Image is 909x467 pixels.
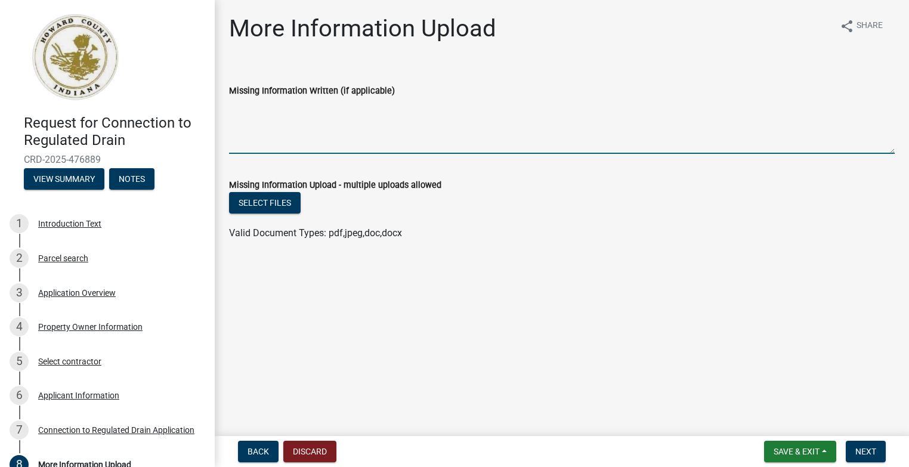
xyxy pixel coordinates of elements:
div: Application Overview [38,289,116,297]
span: Valid Document Types: pdf,jpeg,doc,docx [229,227,402,239]
div: Property Owner Information [38,323,143,331]
h1: More Information Upload [229,14,496,43]
wm-modal-confirm: Notes [109,175,154,184]
i: share [840,19,854,33]
div: 4 [10,317,29,336]
div: 5 [10,352,29,371]
button: Notes [109,168,154,190]
div: 1 [10,214,29,233]
div: 3 [10,283,29,302]
button: Next [846,441,886,462]
label: Missing Information Written (if applicable) [229,87,395,95]
label: Missing Information Upload - multiple uploads allowed [229,181,441,190]
div: Select contractor [38,357,101,366]
div: 2 [10,249,29,268]
img: Howard County, Indiana [24,13,126,102]
span: Share [857,19,883,33]
span: Next [855,447,876,456]
div: 6 [10,386,29,405]
span: Back [248,447,269,456]
div: 7 [10,420,29,440]
h4: Request for Connection to Regulated Drain [24,115,205,149]
div: Connection to Regulated Drain Application [38,426,194,434]
span: CRD-2025-476889 [24,154,191,165]
button: shareShare [830,14,892,38]
wm-modal-confirm: Summary [24,175,104,184]
div: Introduction Text [38,219,101,228]
span: Save & Exit [774,447,820,456]
button: Select files [229,192,301,214]
div: Applicant Information [38,391,119,400]
button: Discard [283,441,336,462]
button: View Summary [24,168,104,190]
div: Parcel search [38,254,88,262]
button: Back [238,441,279,462]
button: Save & Exit [764,441,836,462]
